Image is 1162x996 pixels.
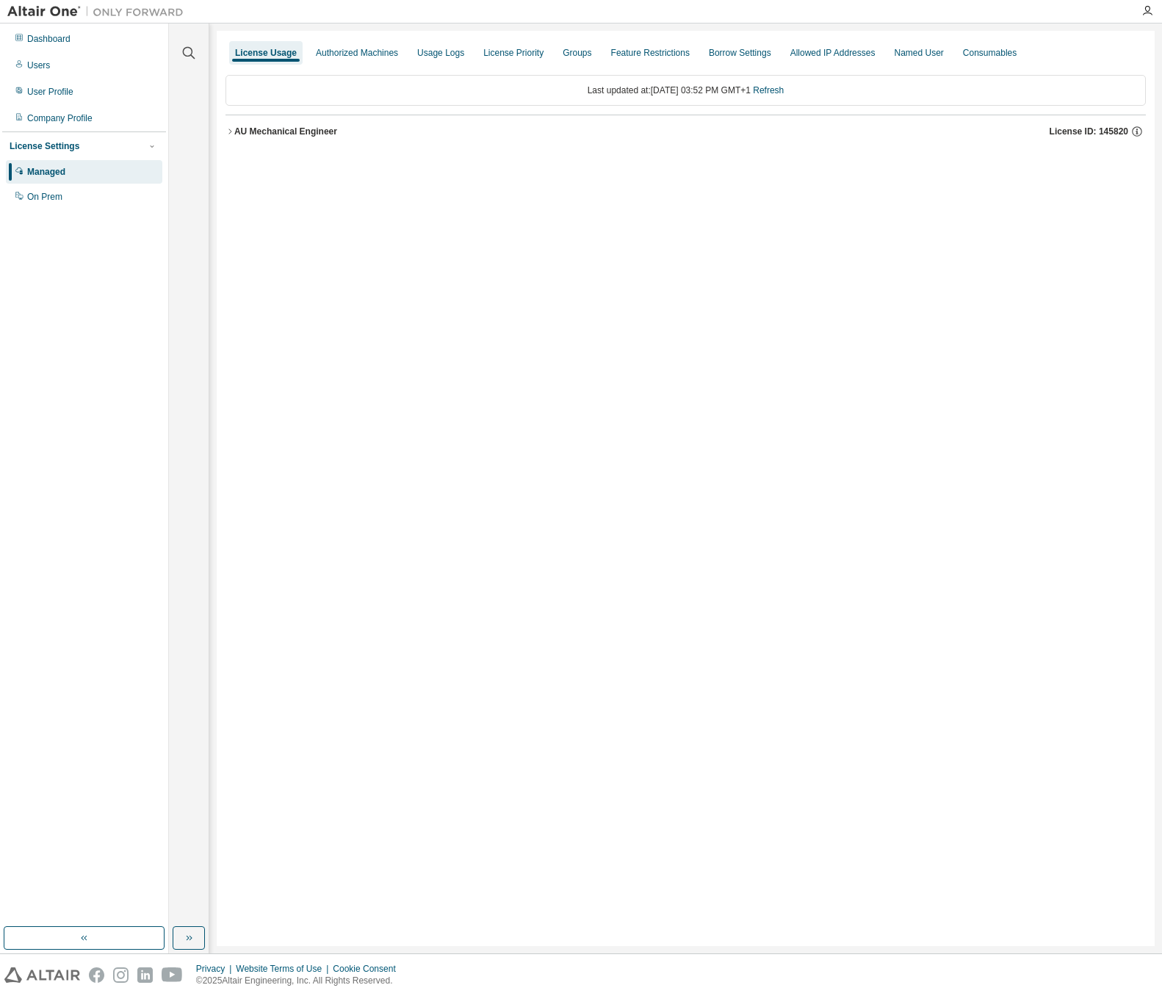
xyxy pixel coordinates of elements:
div: Authorized Machines [316,47,398,59]
div: Consumables [963,47,1017,59]
p: © 2025 Altair Engineering, Inc. All Rights Reserved. [196,975,405,987]
img: facebook.svg [89,967,104,983]
div: User Profile [27,86,73,98]
div: Borrow Settings [709,47,771,59]
div: Users [27,59,50,71]
div: Usage Logs [417,47,464,59]
div: Feature Restrictions [611,47,690,59]
div: AU Mechanical Engineer [234,126,337,137]
div: Named User [894,47,943,59]
div: License Priority [483,47,544,59]
div: Cookie Consent [333,963,404,975]
div: Website Terms of Use [236,963,333,975]
img: Altair One [7,4,191,19]
div: Company Profile [27,112,93,124]
button: AU Mechanical EngineerLicense ID: 145820 [225,115,1146,148]
div: Dashboard [27,33,71,45]
div: Privacy [196,963,236,975]
span: License ID: 145820 [1050,126,1128,137]
a: Refresh [753,85,784,95]
div: Managed [27,166,65,178]
div: Allowed IP Addresses [790,47,876,59]
img: altair_logo.svg [4,967,80,983]
img: youtube.svg [162,967,183,983]
div: Last updated at: [DATE] 03:52 PM GMT+1 [225,75,1146,106]
img: instagram.svg [113,967,129,983]
img: linkedin.svg [137,967,153,983]
div: License Usage [235,47,297,59]
div: On Prem [27,191,62,203]
div: License Settings [10,140,79,152]
div: Groups [563,47,591,59]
